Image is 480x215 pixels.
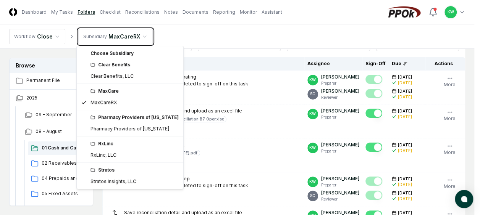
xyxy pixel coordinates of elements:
div: Choose Subsidiary [78,48,182,59]
div: Clear Benefits, LLC [91,73,134,80]
div: MaxCareRX [91,99,117,106]
div: Clear Benefits [91,61,179,68]
div: Pharmacy Providers of [US_STATE] [91,125,169,132]
div: Stratos Insights, LLC [91,178,136,185]
div: RxLinc [91,140,179,147]
div: Stratos [91,167,179,173]
div: Pharmacy Providers of [US_STATE] [91,114,179,121]
div: MaxCare [91,88,179,95]
div: RxLinc, LLC [91,152,116,159]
